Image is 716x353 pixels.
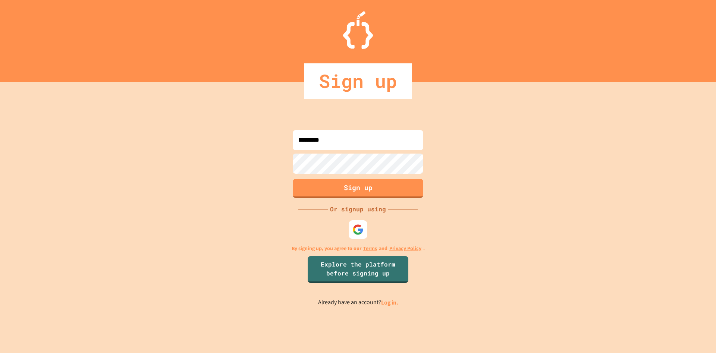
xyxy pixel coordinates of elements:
[352,224,364,235] img: google-icon.svg
[363,245,377,252] a: Terms
[389,245,421,252] a: Privacy Policy
[304,63,412,99] div: Sign up
[654,291,709,322] iframe: chat widget
[381,299,398,306] a: Log in.
[318,298,398,307] p: Already have an account?
[328,205,388,214] div: Or signup using
[293,179,423,198] button: Sign up
[343,11,373,49] img: Logo.svg
[308,256,408,283] a: Explore the platform before signing up
[685,323,709,346] iframe: chat widget
[292,245,425,252] p: By signing up, you agree to our and .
